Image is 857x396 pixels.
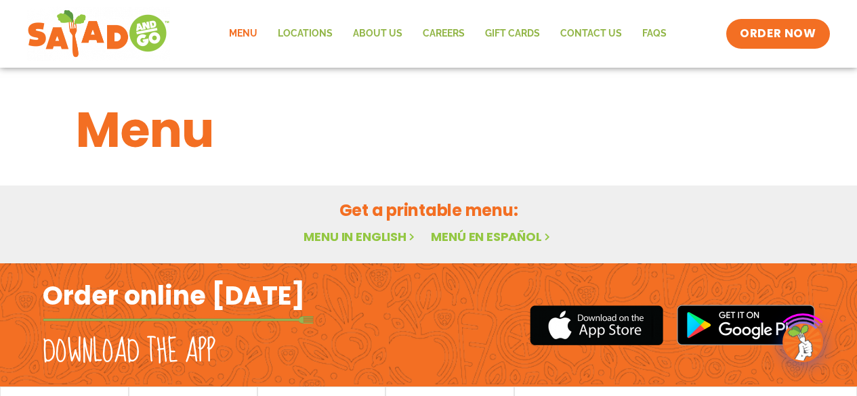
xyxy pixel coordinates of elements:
nav: Menu [219,18,677,49]
a: ORDER NOW [726,19,829,49]
img: fork [43,316,314,324]
a: About Us [343,18,413,49]
a: Menú en español [431,228,553,245]
img: new-SAG-logo-768×292 [27,7,170,61]
a: FAQs [632,18,677,49]
a: Careers [413,18,475,49]
h2: Get a printable menu: [76,198,782,222]
h1: Menu [76,93,782,167]
h2: Order online [DATE] [43,279,305,312]
img: google_play [677,305,815,345]
a: Contact Us [550,18,632,49]
span: ORDER NOW [740,26,816,42]
img: appstore [530,303,663,347]
a: GIFT CARDS [475,18,550,49]
a: Locations [268,18,343,49]
h2: Download the app [43,333,215,371]
a: Menu [219,18,268,49]
a: Menu in English [304,228,417,245]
